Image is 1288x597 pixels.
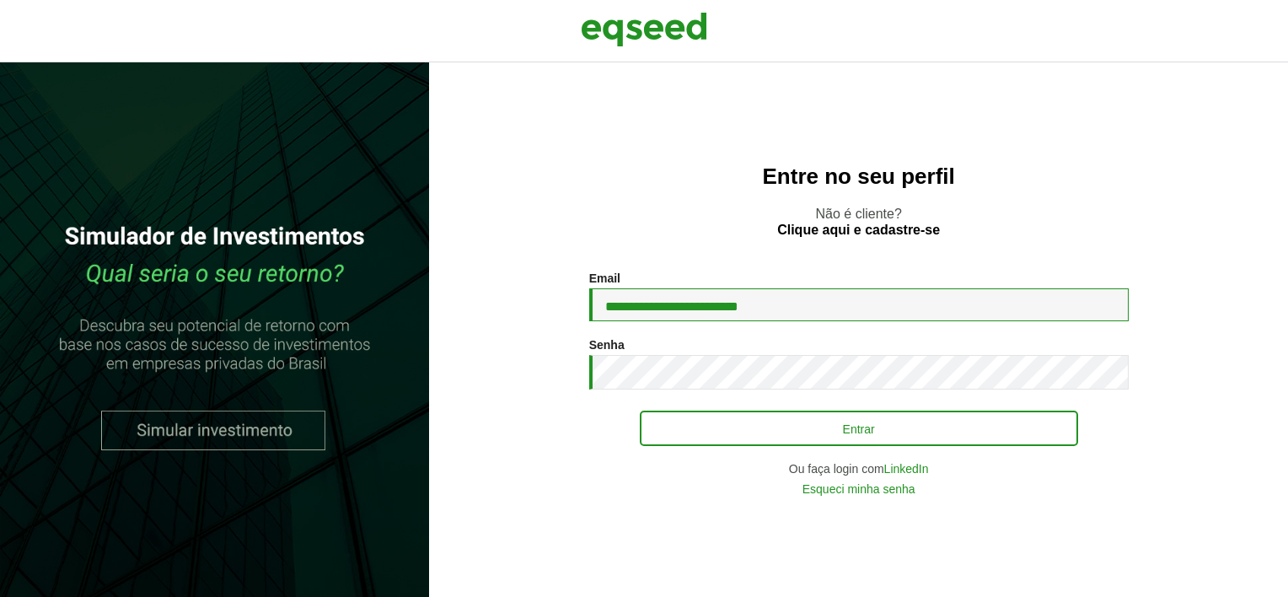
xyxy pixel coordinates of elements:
label: Senha [589,339,625,351]
p: Não é cliente? [463,206,1254,238]
h2: Entre no seu perfil [463,164,1254,189]
button: Entrar [640,411,1078,446]
a: Clique aqui e cadastre-se [777,223,940,237]
a: LinkedIn [884,463,929,475]
div: Ou faça login com [589,463,1129,475]
a: Esqueci minha senha [802,483,915,495]
img: EqSeed Logo [581,8,707,51]
label: Email [589,272,620,284]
